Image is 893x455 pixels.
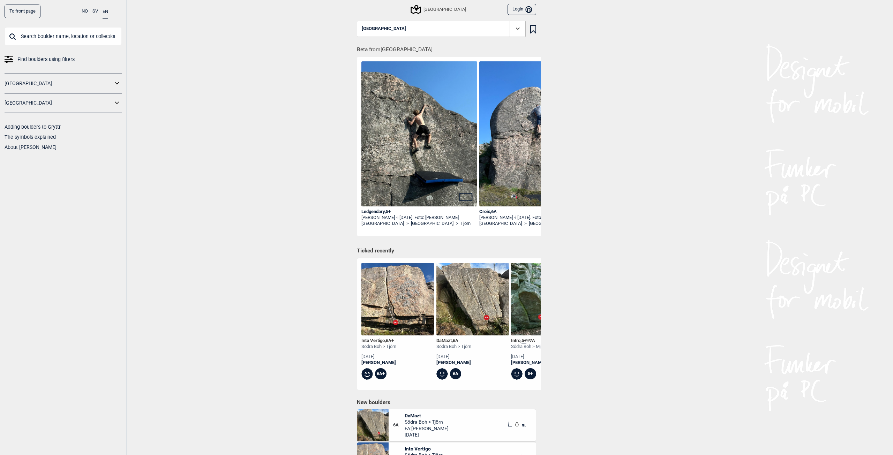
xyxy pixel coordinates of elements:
[5,134,56,140] a: The symbols explained
[405,432,449,438] span: [DATE]
[450,368,461,380] div: 6A
[361,215,477,221] div: [PERSON_NAME] -
[361,354,396,360] div: [DATE]
[479,215,595,221] div: [PERSON_NAME] -
[405,446,449,452] span: Into Vertigo
[436,344,471,350] div: Södra Boh > Tjörn
[5,124,61,130] a: Adding boulders to Gryttr
[361,221,404,227] a: [GEOGRAPHIC_DATA]
[529,221,571,227] a: [GEOGRAPHIC_DATA]
[5,144,57,150] a: About [PERSON_NAME]
[397,215,459,220] p: i [DATE]. Foto: [PERSON_NAME]
[436,354,471,360] div: [DATE]
[453,338,458,343] span: 6A
[479,221,522,227] a: [GEOGRAPHIC_DATA]
[357,21,526,37] button: [GEOGRAPHIC_DATA]
[405,412,449,419] span: DaMazt
[406,221,409,227] span: >
[375,368,387,380] div: 6A+
[460,221,471,227] a: Tjörn
[361,61,477,215] img: Filip pa Ledgendary
[357,247,536,255] h1: Ticked recently
[511,344,547,350] div: Södra Boh > Mjörn
[436,338,471,344] div: DaMazt ,
[508,4,536,15] button: Login
[515,215,577,220] p: i [DATE]. Foto: [PERSON_NAME]
[530,338,535,343] span: 7A
[405,425,449,432] span: FA: [PERSON_NAME]
[361,263,434,335] img: Vertigo
[362,26,406,31] span: [GEOGRAPHIC_DATA]
[524,221,527,227] span: >
[357,41,541,54] h1: Beta from [GEOGRAPHIC_DATA]
[82,5,88,18] button: NO
[456,221,458,227] span: >
[361,209,477,215] div: Ledgendary , 5+
[5,54,122,65] a: Find boulders using filters
[511,263,584,335] img: Intro 220723
[17,54,75,65] span: Find boulders using filters
[357,399,536,406] h1: New boulders
[511,360,547,366] a: [PERSON_NAME]
[5,78,113,89] a: [GEOGRAPHIC_DATA]
[479,61,595,215] img: Mattias pa Croix
[511,354,547,360] div: [DATE]
[525,368,536,380] div: 5+
[5,98,113,108] a: [GEOGRAPHIC_DATA]
[479,209,595,215] div: Croix , 6A
[511,338,547,344] div: Intro , Ψ
[436,360,471,366] a: [PERSON_NAME]
[412,5,466,14] div: [GEOGRAPHIC_DATA]
[361,338,396,344] div: Into Vertigo ,
[5,5,40,18] a: To front page
[357,409,536,441] div: Da Mazt6ADaMaztSödra Boh > TjörnFA:[PERSON_NAME][DATE]
[521,338,526,343] span: 5+
[361,344,396,350] div: Södra Boh > Tjörn
[405,419,449,425] span: Södra Boh > Tjörn
[357,409,389,441] img: Da Mazt
[361,360,396,366] a: [PERSON_NAME]
[92,5,98,18] button: SV
[393,422,405,428] span: 6A
[5,27,122,45] input: Search boulder name, location or collection
[386,338,394,343] span: 6A+
[436,263,509,335] img: Da Mazt
[411,221,453,227] a: [GEOGRAPHIC_DATA]
[103,5,108,19] button: EN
